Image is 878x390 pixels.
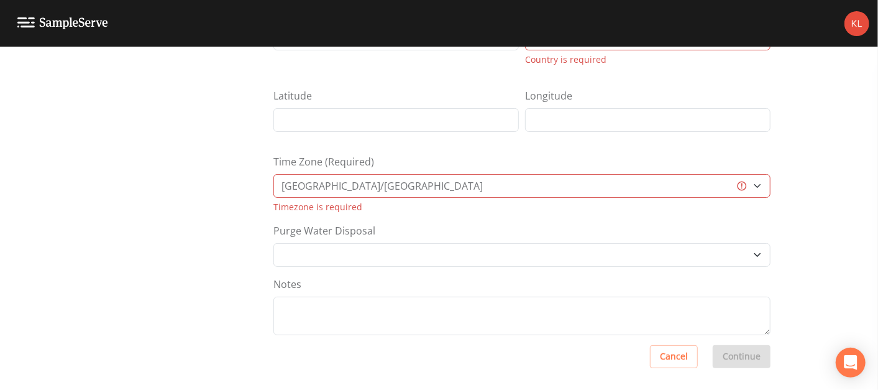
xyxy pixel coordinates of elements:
[273,277,301,292] label: Notes
[17,17,108,29] img: logo
[525,88,572,103] label: Longitude
[273,88,312,103] label: Latitude
[844,11,869,36] img: 9c4450d90d3b8045b2e5fa62e4f92659
[273,223,375,238] label: Purge Water Disposal
[525,53,606,65] span: Country is required
[650,345,698,368] button: Cancel
[836,348,866,378] div: Open Intercom Messenger
[273,201,362,213] span: Timezone is required
[273,154,374,169] label: Time Zone (Required)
